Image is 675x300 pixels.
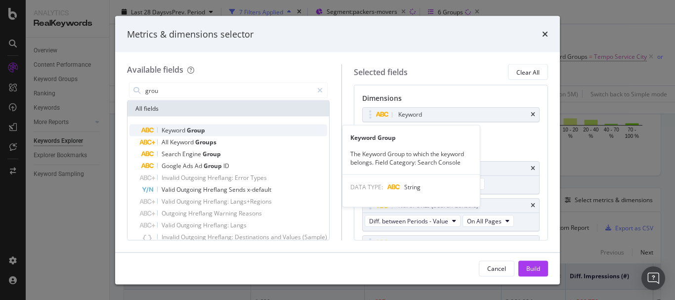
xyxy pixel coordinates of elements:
[144,83,313,98] input: Search by field name
[115,16,560,284] div: modal
[508,64,548,80] button: Clear All
[162,197,176,206] span: Valid
[195,138,216,146] span: Groups
[362,198,540,231] div: No. of URLs (Search Console)timesDiff. between Periods - ValueOn All Pages
[271,233,283,241] span: and
[369,216,448,225] span: Diff. between Periods - Value
[170,138,195,146] span: Keyword
[230,221,247,229] span: Langs
[127,28,253,41] div: Metrics & dimensions selector
[176,185,203,194] span: Outgoing
[204,162,223,170] span: Group
[641,266,665,290] div: Open Intercom Messenger
[479,260,514,276] button: Cancel
[162,233,181,241] span: Invalid
[404,182,421,191] span: String
[518,260,548,276] button: Build
[208,233,235,241] span: Hreflang:
[162,185,176,194] span: Valid
[531,203,535,209] div: times
[162,162,183,170] span: Google
[531,112,535,118] div: times
[176,221,203,229] span: Outgoing
[235,173,251,182] span: Error
[203,150,221,158] span: Group
[195,162,204,170] span: Ad
[230,197,272,206] span: Langs+Regions
[362,93,540,107] div: Dimensions
[162,221,176,229] span: Valid
[463,215,514,227] button: On All Pages
[531,240,535,246] div: times
[354,66,408,78] div: Selected fields
[162,150,182,158] span: Search
[181,173,208,182] span: Outgoing
[342,133,480,141] div: Keyword Group
[365,215,461,227] button: Diff. between Periods - Value
[223,162,229,170] span: ID
[203,197,230,206] span: Hreflang:
[182,150,203,158] span: Engine
[162,138,170,146] span: All
[214,209,239,217] span: Warning
[239,209,262,217] span: Reasons
[247,185,271,194] span: x-default
[229,185,247,194] span: Sends
[127,64,183,75] div: Available fields
[362,107,540,122] div: Keywordtimes
[176,197,203,206] span: Outgoing
[203,221,230,229] span: Hreflang:
[350,182,383,191] span: DATA TYPE:
[187,126,205,134] span: Group
[342,149,480,166] div: The Keyword Group to which the keyword belongs. Field Category: Search Console
[208,173,235,182] span: Hreflang:
[162,173,181,182] span: Invalid
[235,233,271,241] span: Destinations
[283,233,302,241] span: Values
[251,173,267,182] span: Types
[531,166,535,171] div: times
[467,216,502,225] span: On All Pages
[516,68,540,76] div: Clear All
[162,209,188,217] span: Outgoing
[188,209,214,217] span: Hreflang
[302,233,327,241] span: (Sample)
[203,185,229,194] span: Hreflang
[487,264,506,272] div: Cancel
[181,233,208,241] span: Outgoing
[398,110,422,120] div: Keyword
[183,162,195,170] span: Ads
[542,28,548,41] div: times
[162,126,187,134] span: Keyword
[398,238,432,248] div: Impressions
[127,101,329,117] div: All fields
[526,264,540,272] div: Build
[362,235,540,268] div: Impressionstimes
